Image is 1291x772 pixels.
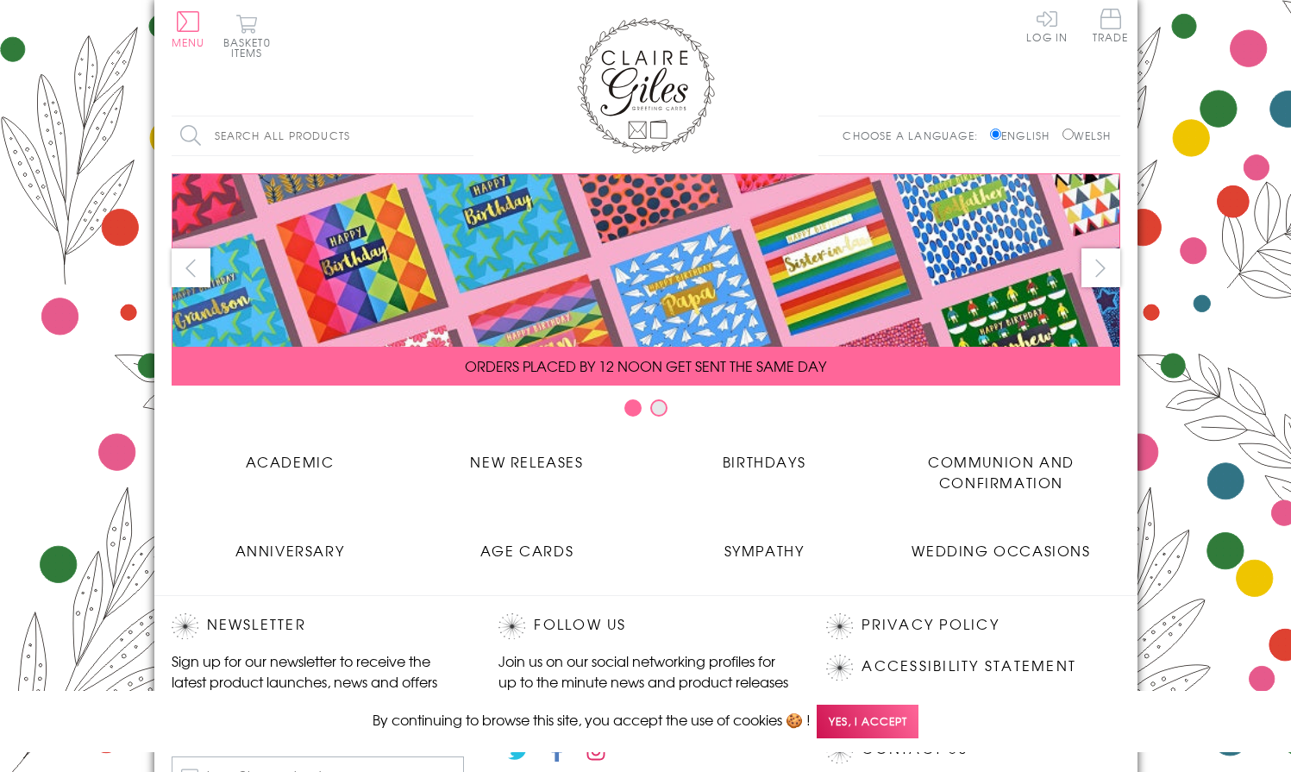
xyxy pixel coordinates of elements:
h2: Follow Us [498,613,792,639]
img: Claire Giles Greetings Cards [577,17,715,154]
p: Choose a language: [843,128,987,143]
a: Birthdays [646,438,883,472]
span: Birthdays [723,451,805,472]
span: ORDERS PLACED BY 12 NOON GET SENT THE SAME DAY [465,355,826,376]
p: Join us on our social networking profiles for up to the minute news and product releases the mome... [498,650,792,712]
p: Sign up for our newsletter to receive the latest product launches, news and offers directly to yo... [172,650,465,712]
input: Search [456,116,473,155]
span: Anniversary [235,540,345,561]
input: Search all products [172,116,473,155]
span: Age Cards [480,540,573,561]
span: Trade [1093,9,1129,42]
input: English [990,129,1001,140]
a: New Releases [409,438,646,472]
h2: Newsletter [172,613,465,639]
span: Menu [172,35,205,50]
a: Academic [172,438,409,472]
button: Basket0 items [223,14,271,58]
button: Carousel Page 2 [650,399,667,417]
a: Anniversary [172,527,409,561]
span: 0 items [231,35,271,60]
span: Communion and Confirmation [928,451,1075,493]
div: Carousel Pagination [172,399,1120,425]
span: Yes, I accept [817,705,918,738]
a: Privacy Policy [862,613,999,637]
span: New Releases [470,451,583,472]
button: next [1081,248,1120,287]
span: Sympathy [724,540,805,561]
a: Contact Us [862,737,967,761]
a: Age Cards [409,527,646,561]
a: Wedding Occasions [883,527,1120,561]
input: Welsh [1062,129,1074,140]
button: Carousel Page 1 (Current Slide) [624,399,642,417]
a: Accessibility Statement [862,655,1076,678]
span: Wedding Occasions [912,540,1090,561]
a: Communion and Confirmation [883,438,1120,493]
button: prev [172,248,210,287]
button: Menu [172,11,205,47]
a: Sympathy [646,527,883,561]
label: Welsh [1062,128,1112,143]
span: Academic [246,451,335,472]
a: Log In [1026,9,1068,42]
a: Trade [1093,9,1129,46]
label: English [990,128,1058,143]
